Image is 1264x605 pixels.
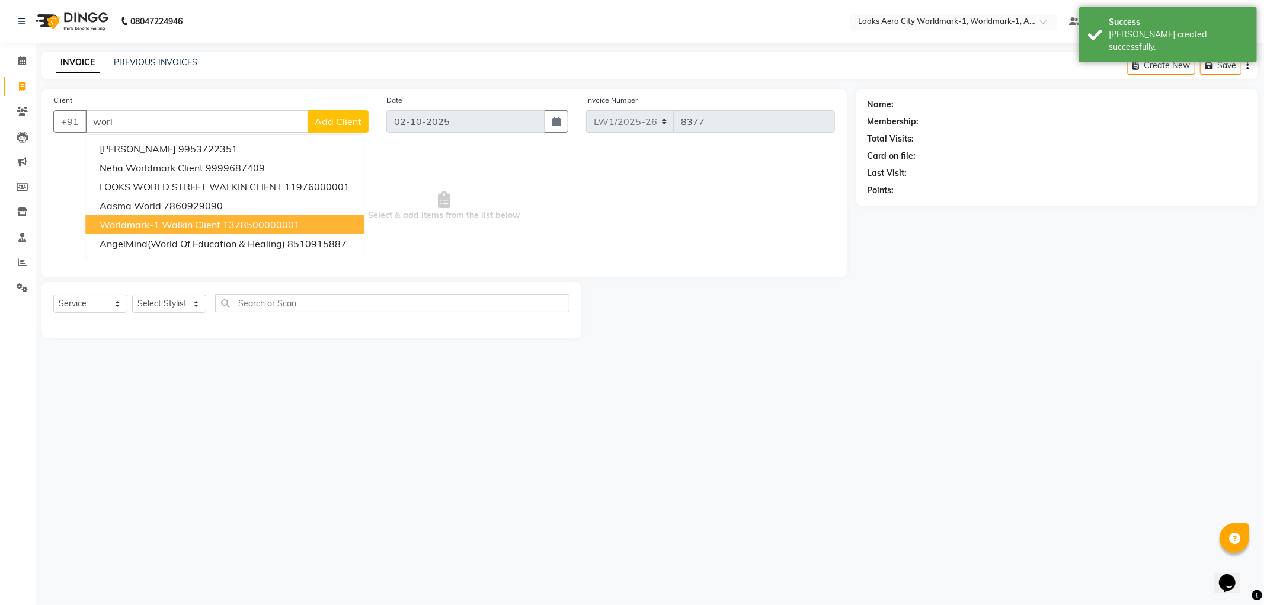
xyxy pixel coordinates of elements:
span: [PERSON_NAME] [100,143,176,155]
iframe: chat widget [1214,558,1252,593]
ngb-highlight: 9999687409 [206,162,265,174]
span: Select & add items from the list below [53,147,835,265]
button: Add Client [308,110,369,133]
input: Search or Scan [215,294,569,312]
label: Date [386,95,402,105]
label: Invoice Number [586,95,638,105]
img: logo [30,5,111,38]
div: Points: [868,184,894,197]
button: +91 [53,110,87,133]
span: LOOKS WORLD STREET WALKIN CLIENT [100,181,282,193]
div: Success [1109,16,1248,28]
a: PREVIOUS INVOICES [114,57,197,68]
ngb-highlight: 1378500000001 [223,219,300,231]
div: Card on file: [868,150,916,162]
div: Name: [868,98,894,111]
div: Last Visit: [868,167,907,180]
div: Membership: [868,116,919,128]
span: neha worldmark client [100,162,203,174]
b: 08047224946 [130,5,183,38]
span: Worldmark-1 Walkin Client [100,219,220,231]
span: Add Client [315,116,361,127]
label: Client [53,95,72,105]
ngb-highlight: 11976000001 [284,181,350,193]
div: Total Visits: [868,133,914,145]
input: Search by Name/Mobile/Email/Code [85,110,308,133]
button: Create New [1127,56,1195,75]
ngb-highlight: 9953722351 [178,143,238,155]
span: AngelMind(World Of Education & Healing) [100,238,285,249]
div: Bill created successfully. [1109,28,1248,53]
span: Aasma World [100,200,161,212]
button: Save [1200,56,1241,75]
a: INVOICE [56,52,100,73]
ngb-highlight: 7860929090 [164,200,223,212]
ngb-highlight: 8510915887 [287,238,347,249]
